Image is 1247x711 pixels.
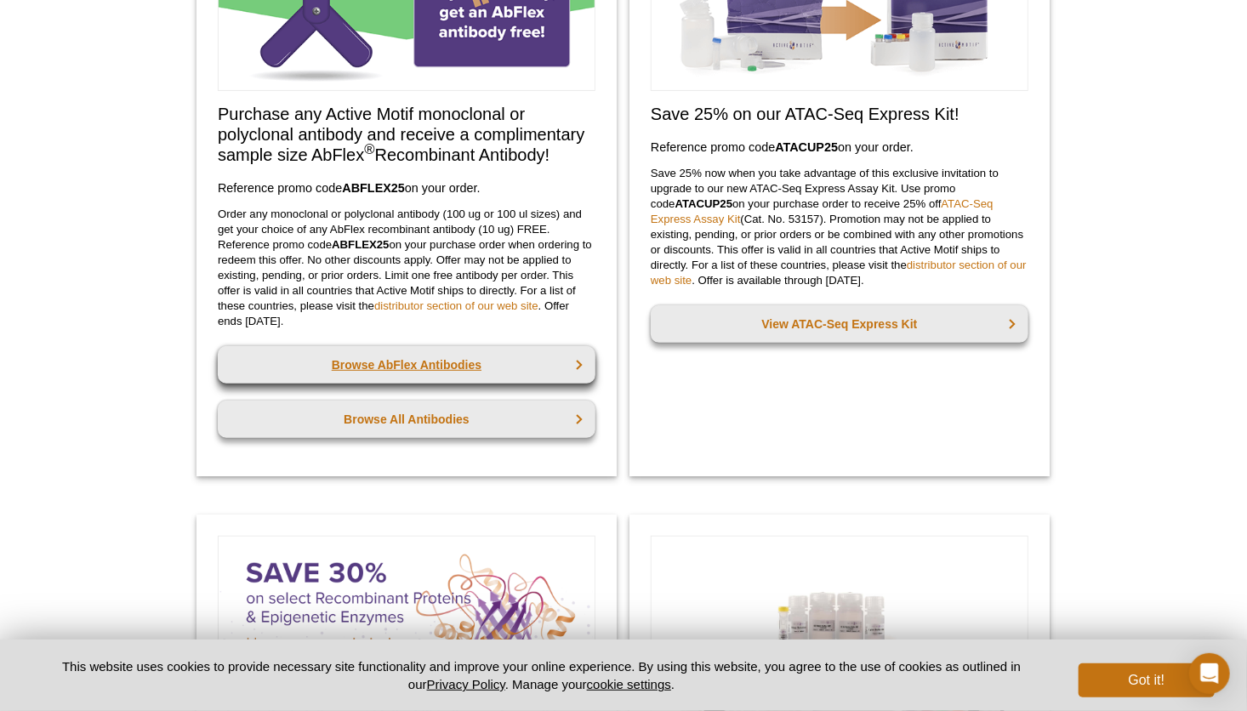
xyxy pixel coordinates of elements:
div: Open Intercom Messenger [1189,653,1230,694]
a: Privacy Policy [427,677,505,691]
strong: ABFLEX25 [332,238,389,251]
sup: ® [364,142,374,158]
h3: Reference promo code on your order. [651,137,1028,157]
button: cookie settings [587,677,671,691]
p: Order any monoclonal or polyclonal antibody (100 ug or 100 ul sizes) and get your choice of any A... [218,207,595,329]
p: This website uses cookies to provide necessary site functionality and improve your online experie... [32,657,1051,693]
button: Got it! [1079,663,1215,697]
h2: Save 25% on our ATAC-Seq Express Kit! [651,104,1028,124]
strong: ABFLEX25 [342,181,405,195]
a: distributor section of our web site [374,299,538,312]
h2: Purchase any Active Motif monoclonal or polyclonal antibody and receive a complimentary sample si... [218,104,595,165]
h3: Reference promo code on your order. [218,178,595,198]
strong: ATACUP25 [675,197,733,210]
strong: ATACUP25 [775,140,838,154]
a: distributor section of our web site [651,259,1027,287]
a: Browse All Antibodies [218,401,595,438]
p: Save 25% now when you take advantage of this exclusive invitation to upgrade to our new ATAC-Seq ... [651,166,1028,288]
a: View ATAC-Seq Express Kit [651,305,1028,343]
a: Browse AbFlex Antibodies [218,346,595,384]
